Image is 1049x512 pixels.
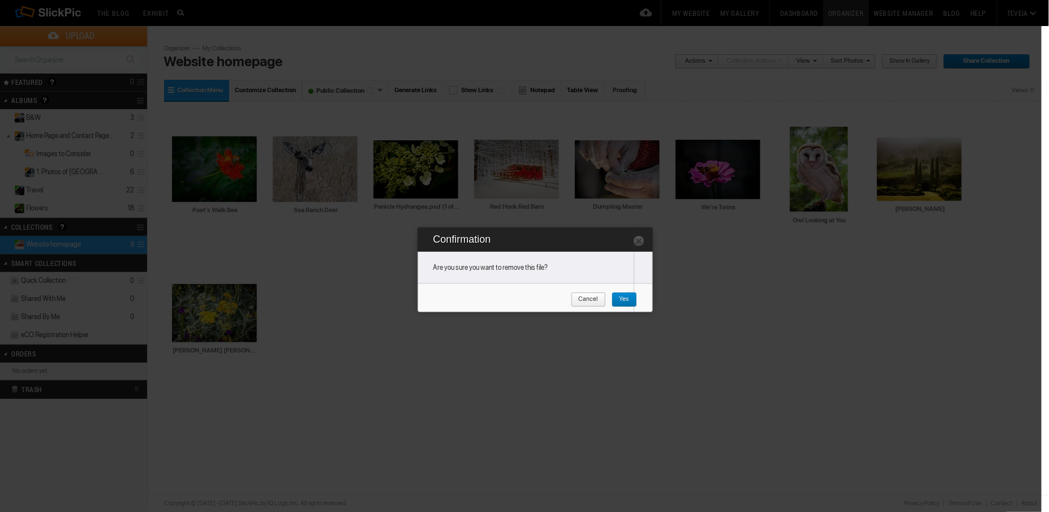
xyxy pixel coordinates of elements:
h2: Confirmation [433,226,640,252]
a: Cancel [571,292,606,307]
div: Are you sure you want to remove this file? [433,252,640,272]
span: Yes [612,292,629,307]
a: Close [633,235,644,246]
span: Cancel [571,292,598,307]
